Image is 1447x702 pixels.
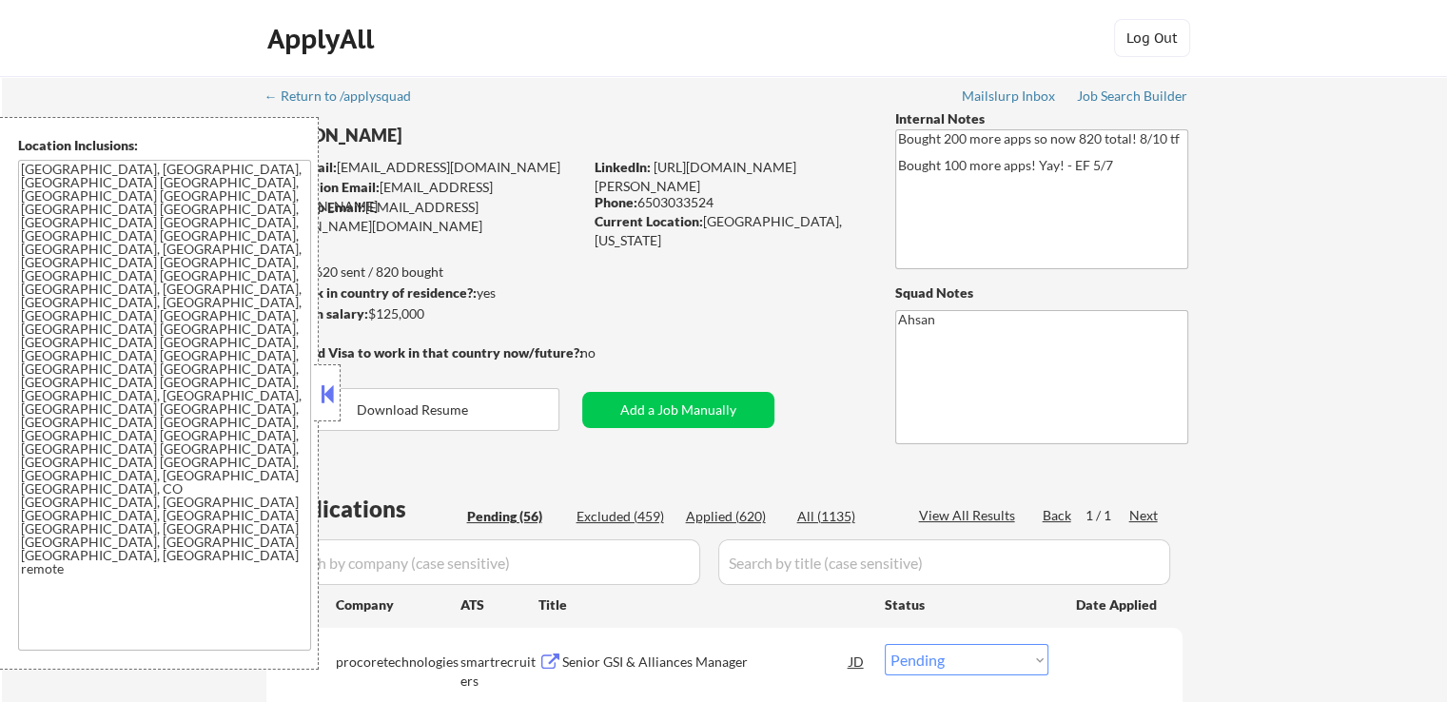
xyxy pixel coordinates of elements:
strong: Can work in country of residence?: [265,284,477,301]
div: yes [265,283,577,302]
div: smartrecruiters [460,653,538,690]
div: Excluded (459) [577,507,672,526]
div: JD [848,644,867,678]
div: [EMAIL_ADDRESS][PERSON_NAME][DOMAIN_NAME] [266,198,582,235]
div: Location Inclusions: [18,136,311,155]
div: Date Applied [1076,595,1160,614]
div: ATS [460,595,538,614]
div: ← Return to /applysquad [264,89,429,103]
input: Search by title (case sensitive) [718,539,1170,585]
strong: Phone: [595,194,637,210]
strong: Will need Visa to work in that country now/future?: [266,344,583,361]
div: 620 sent / 820 bought [265,263,582,282]
div: Applications [272,497,460,520]
div: [EMAIL_ADDRESS][DOMAIN_NAME] [267,158,582,177]
div: [PERSON_NAME] [266,124,657,147]
div: Applied (620) [686,507,781,526]
div: Internal Notes [895,109,1188,128]
button: Download Resume [266,388,559,431]
a: Mailslurp Inbox [962,88,1057,107]
div: Status [885,587,1048,621]
div: Pending (56) [467,507,562,526]
div: procoretechnologies [336,653,460,672]
div: [EMAIL_ADDRESS][DOMAIN_NAME] [267,178,582,215]
div: Back [1043,506,1073,525]
div: All (1135) [797,507,892,526]
div: $125,000 [265,304,582,323]
div: Company [336,595,460,614]
div: [GEOGRAPHIC_DATA], [US_STATE] [595,212,864,249]
strong: Current Location: [595,213,703,229]
button: Log Out [1114,19,1190,57]
strong: LinkedIn: [595,159,651,175]
div: Squad Notes [895,283,1188,302]
div: no [580,343,635,362]
div: Title [538,595,867,614]
div: 1 / 1 [1085,506,1129,525]
div: Next [1129,506,1160,525]
div: Mailslurp Inbox [962,89,1057,103]
div: ApplyAll [267,23,380,55]
div: Job Search Builder [1077,89,1188,103]
input: Search by company (case sensitive) [272,539,700,585]
a: Job Search Builder [1077,88,1188,107]
a: ← Return to /applysquad [264,88,429,107]
div: Senior GSI & Alliances Manager [562,653,850,672]
button: Add a Job Manually [582,392,774,428]
a: [URL][DOMAIN_NAME][PERSON_NAME] [595,159,796,194]
div: 6503033524 [595,193,864,212]
div: View All Results [919,506,1021,525]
